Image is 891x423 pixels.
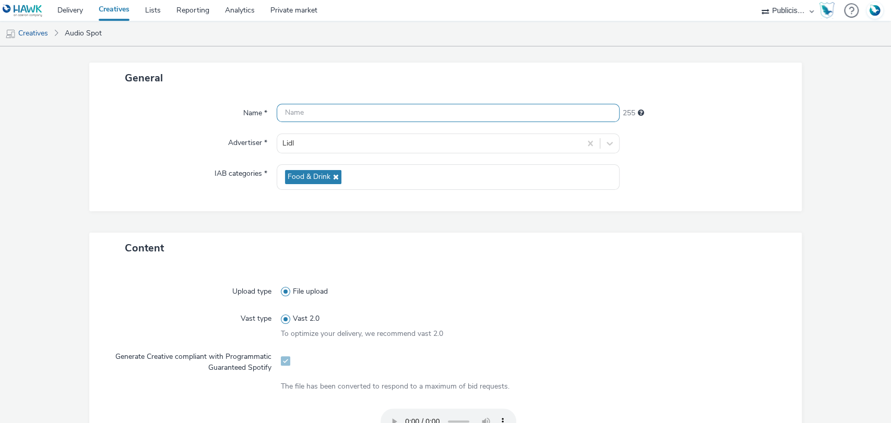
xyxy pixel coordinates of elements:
a: Audio Spot [60,21,107,46]
img: Hawk Academy [819,2,835,19]
a: Hawk Academy [819,2,839,19]
span: 255 [622,108,635,118]
span: To optimize your delivery, we recommend vast 2.0 [281,329,443,339]
div: The file has been converted to respond to a maximum of bid requests. [281,381,616,392]
label: Generate Creative compliant with Programmatic Guaranteed Spotify [108,347,276,373]
label: Advertiser * [224,134,271,148]
span: Content [125,241,164,255]
img: undefined Logo [3,4,43,17]
label: Upload type [228,282,276,297]
span: General [125,71,163,85]
div: Maximum 255 characters [637,108,644,118]
span: File upload [293,286,328,297]
img: Account FR [867,3,883,18]
span: Food & Drink [288,173,330,182]
span: Vast 2.0 [293,313,319,324]
label: Vast type [236,309,276,324]
label: Name * [239,104,271,118]
input: Name [277,104,620,122]
label: IAB categories * [210,164,271,179]
img: mobile [5,29,16,39]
